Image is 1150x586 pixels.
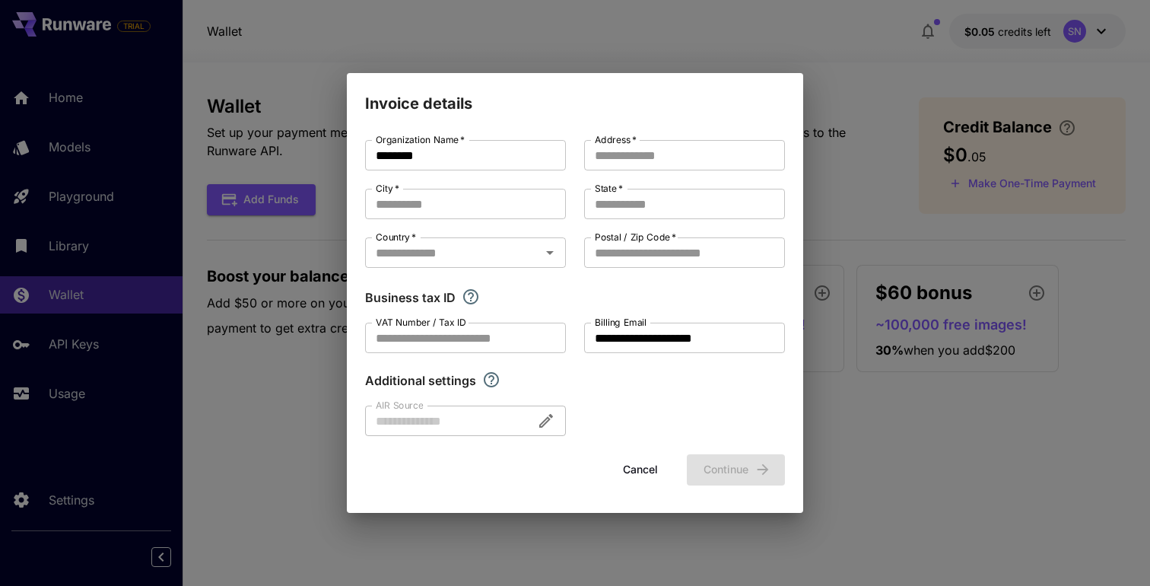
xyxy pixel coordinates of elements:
[595,182,623,195] label: State
[376,316,466,329] label: VAT Number / Tax ID
[595,316,646,329] label: Billing Email
[347,73,803,116] h2: Invoice details
[376,133,465,146] label: Organization Name
[365,371,476,390] p: Additional settings
[376,231,416,244] label: Country
[376,182,399,195] label: City
[376,399,423,412] label: AIR Source
[595,133,637,146] label: Address
[482,371,500,389] svg: Explore additional customization settings
[462,288,480,306] svg: If you are a business tax registrant, please enter your business tax ID here.
[606,454,675,486] button: Cancel
[595,231,676,244] label: Postal / Zip Code
[539,242,561,263] button: Open
[365,288,456,307] p: Business tax ID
